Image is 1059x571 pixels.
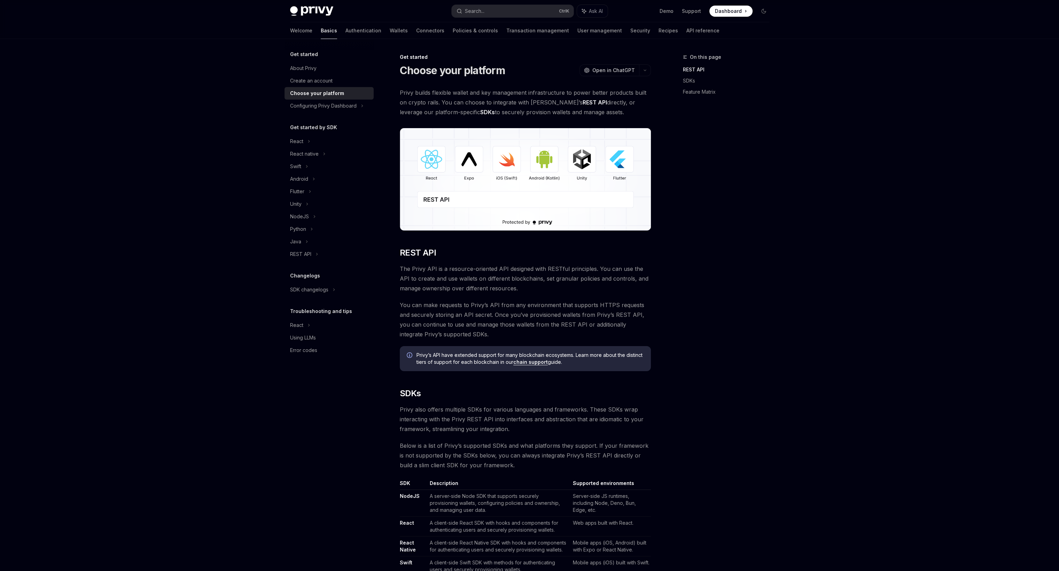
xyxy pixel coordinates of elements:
[290,137,303,146] div: React
[400,300,651,339] span: You can make requests to Privy’s API from any environment that supports HTTPS requests and secure...
[290,250,311,258] div: REST API
[290,175,308,183] div: Android
[416,22,444,39] a: Connectors
[690,53,721,61] span: On this page
[592,67,635,74] span: Open in ChatGPT
[290,6,333,16] img: dark logo
[400,441,651,470] span: Below is a list of Privy’s supported SDKs and what platforms they support. If your framework is n...
[506,22,569,39] a: Transaction management
[321,22,337,39] a: Basics
[683,86,775,97] a: Feature Matrix
[400,64,505,77] h1: Choose your platform
[683,75,775,86] a: SDKs
[715,8,742,15] span: Dashboard
[416,352,644,366] span: Privy’s API have extended support for many blockchain ecosystems. Learn more about the distinct t...
[400,540,416,553] a: React Native
[570,537,651,556] td: Mobile apps (iOS, Android) built with Expo or React Native.
[427,490,570,517] td: A server-side Node SDK that supports securely provisioning wallets, configuring policies and owne...
[290,200,302,208] div: Unity
[683,64,775,75] a: REST API
[400,388,421,399] span: SDKs
[345,22,381,39] a: Authentication
[480,109,495,116] strong: SDKs
[290,212,309,221] div: NodeJS
[577,5,608,17] button: Ask AI
[290,237,301,246] div: Java
[400,247,436,258] span: REST API
[290,89,344,97] div: Choose your platform
[583,99,607,106] strong: REST API
[290,50,318,58] h5: Get started
[758,6,769,17] button: Toggle dark mode
[290,346,317,354] div: Error codes
[400,560,412,566] a: Swift
[400,264,651,293] span: The Privy API is a resource-oriented API designed with RESTful principles. You can use the API to...
[285,87,374,100] a: Choose your platform
[290,225,306,233] div: Python
[682,8,701,15] a: Support
[660,8,673,15] a: Demo
[570,517,651,537] td: Web apps built with React.
[579,64,639,76] button: Open in ChatGPT
[400,54,651,61] div: Get started
[400,128,651,230] img: images/Platform2.png
[465,7,484,15] div: Search...
[290,321,303,329] div: React
[290,285,328,294] div: SDK changelogs
[407,352,414,359] svg: Info
[427,517,570,537] td: A client-side React SDK with hooks and components for authenticating users and securely provision...
[400,88,651,117] span: Privy builds flexible wallet and key management infrastructure to power better products built on ...
[290,64,317,72] div: About Privy
[290,150,319,158] div: React native
[290,162,301,171] div: Swift
[686,22,719,39] a: API reference
[427,537,570,556] td: A client-side React Native SDK with hooks and components for authenticating users and securely pr...
[559,8,569,14] span: Ctrl K
[577,22,622,39] a: User management
[285,344,374,357] a: Error codes
[452,5,574,17] button: Search...CtrlK
[290,272,320,280] h5: Changelogs
[285,331,374,344] a: Using LLMs
[285,62,374,75] a: About Privy
[290,22,312,39] a: Welcome
[285,75,374,87] a: Create an account
[513,359,548,365] a: chain support
[630,22,650,39] a: Security
[709,6,753,17] a: Dashboard
[400,520,414,526] a: React
[453,22,498,39] a: Policies & controls
[290,187,304,196] div: Flutter
[290,334,316,342] div: Using LLMs
[659,22,678,39] a: Recipes
[290,307,352,315] h5: Troubleshooting and tips
[570,480,651,490] th: Supported environments
[400,493,420,499] a: NodeJS
[290,123,337,132] h5: Get started by SDK
[400,480,427,490] th: SDK
[290,102,357,110] div: Configuring Privy Dashboard
[390,22,408,39] a: Wallets
[427,480,570,490] th: Description
[400,405,651,434] span: Privy also offers multiple SDKs for various languages and frameworks. These SDKs wrap interacting...
[589,8,603,15] span: Ask AI
[290,77,333,85] div: Create an account
[570,490,651,517] td: Server-side JS runtimes, including Node, Deno, Bun, Edge, etc.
